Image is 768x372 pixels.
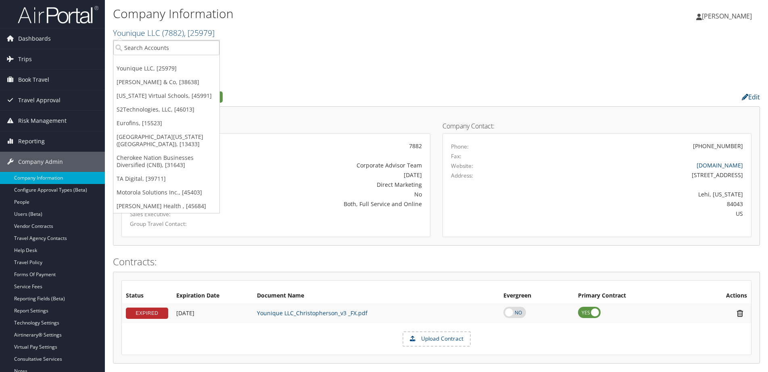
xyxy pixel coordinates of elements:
span: , [ 25979 ] [184,27,215,38]
div: US [527,209,743,218]
label: Address: [451,172,473,180]
h2: Contracts: [113,255,760,269]
span: Travel Approval [18,90,61,110]
a: TA Digital, [39711] [113,172,219,186]
div: Lehi, [US_STATE] [527,190,743,198]
div: 7882 [231,142,422,150]
h1: Company Information [113,5,544,22]
a: [GEOGRAPHIC_DATA][US_STATE] ([GEOGRAPHIC_DATA]), [13433] [113,130,219,151]
div: No [231,190,422,198]
a: Younique LLC_Christopherson_v3 _FX.pdf [257,309,367,317]
a: Younique LLC, [25979] [113,62,219,75]
a: [PERSON_NAME] [696,4,760,28]
a: [US_STATE] Virtual Schools, [45991] [113,89,219,103]
label: Sales Executive: [130,210,219,218]
span: [PERSON_NAME] [702,12,752,21]
a: [DOMAIN_NAME] [697,161,743,169]
span: Reporting [18,131,45,151]
span: Risk Management [18,111,67,131]
th: Primary Contract [574,289,691,303]
div: Corporate Advisor Team [231,161,422,169]
span: Company Admin [18,152,63,172]
span: ( 7882 ) [162,27,184,38]
div: EXPIRED [126,308,168,319]
a: Eurofins, [15523] [113,116,219,130]
span: Dashboards [18,29,51,49]
a: [PERSON_NAME] & Co, [38638] [113,75,219,89]
label: Website: [451,162,473,170]
img: airportal-logo.png [18,5,98,24]
div: Direct Marketing [231,180,422,189]
div: 84043 [527,200,743,208]
div: Add/Edit Date [176,310,249,317]
label: Phone: [451,143,469,151]
div: [DATE] [231,171,422,179]
h4: Company Contact: [442,123,751,129]
label: Fax: [451,152,461,160]
h2: Company Profile: [113,90,540,103]
input: Search Accounts [113,40,219,55]
th: Evergreen [499,289,574,303]
div: Both, Full Service and Online [231,200,422,208]
label: Upload Contract [403,332,470,346]
th: Document Name [253,289,499,303]
th: Expiration Date [172,289,253,303]
i: Remove Contract [733,309,747,318]
th: Status [122,289,172,303]
label: Group Travel Contact: [130,220,219,228]
th: Actions [691,289,751,303]
a: Cherokee Nation Businesses Diversified (CNB), [31643] [113,151,219,172]
div: [STREET_ADDRESS] [527,171,743,179]
h4: Account Details: [121,123,430,129]
span: [DATE] [176,309,194,317]
a: Motorola Solutions Inc., [45403] [113,186,219,199]
a: S2Technologies, LLC, [46013] [113,103,219,116]
span: Book Travel [18,70,49,90]
a: Edit [742,93,760,101]
span: Trips [18,49,32,69]
a: Younique LLC [113,27,215,38]
div: [PHONE_NUMBER] [693,142,743,150]
a: [PERSON_NAME] Health , [45684] [113,199,219,213]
